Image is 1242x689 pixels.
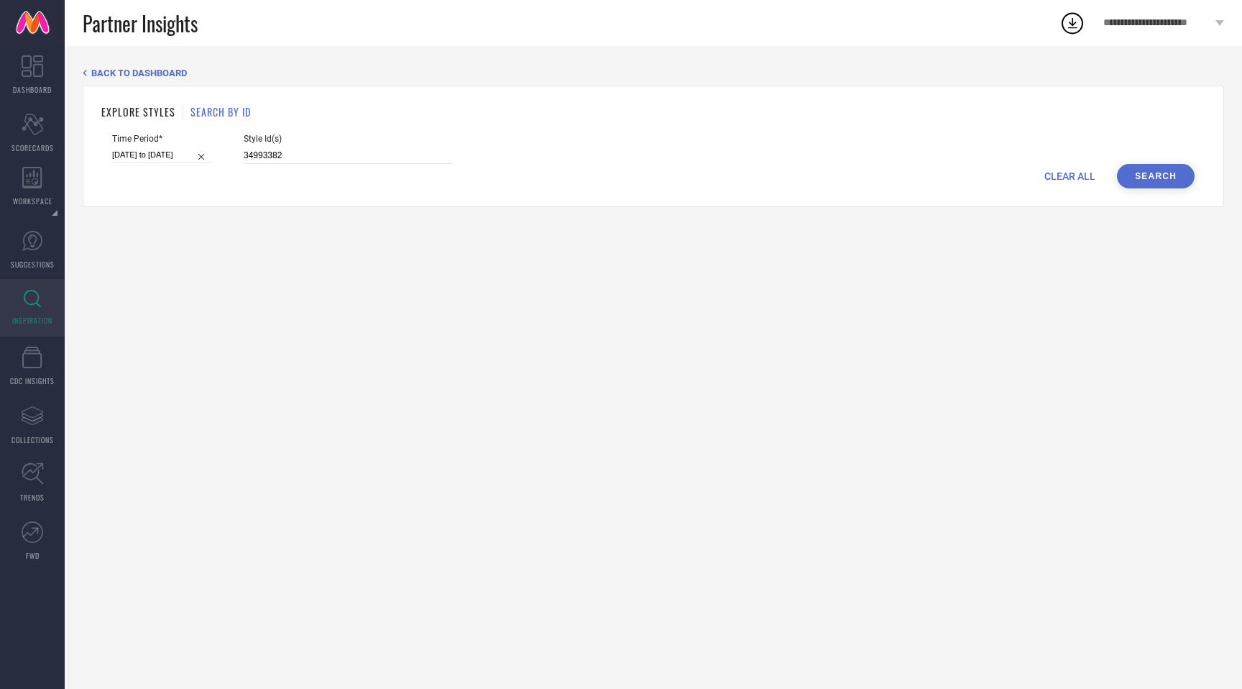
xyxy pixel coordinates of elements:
[1059,10,1085,36] div: Open download list
[11,259,55,270] span: SUGGESTIONS
[190,104,251,119] h1: SEARCH BY ID
[12,315,52,326] span: INSPIRATION
[244,134,452,144] span: Style Id(s)
[112,147,211,163] input: Select time period
[26,550,40,561] span: FWD
[20,492,45,503] span: TRENDS
[83,68,1224,78] div: Back TO Dashboard
[83,9,198,38] span: Partner Insights
[91,68,187,78] span: BACK TO DASHBOARD
[112,134,211,144] span: Time Period*
[11,434,54,445] span: COLLECTIONS
[101,104,175,119] h1: EXPLORE STYLES
[13,84,52,95] span: DASHBOARD
[11,142,54,153] span: SCORECARDS
[1044,170,1095,182] span: CLEAR ALL
[10,375,55,386] span: CDC INSIGHTS
[13,196,52,206] span: WORKSPACE
[1117,164,1195,188] button: Search
[244,147,452,164] input: Enter comma separated style ids e.g. 12345, 67890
